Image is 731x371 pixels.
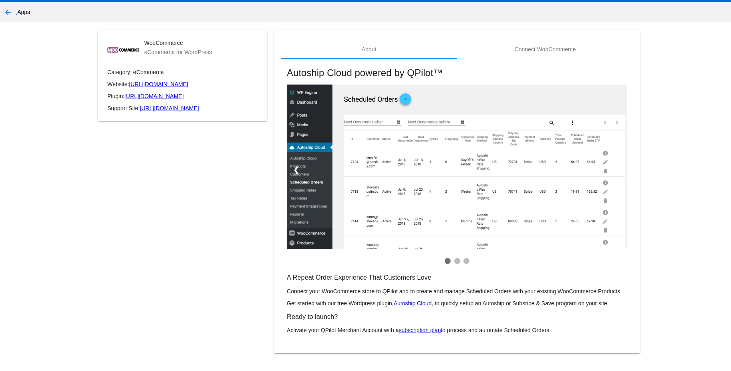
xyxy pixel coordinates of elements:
[287,67,627,79] mat-card-title: Autoship Cloud powered by QPilot™
[107,69,258,75] p: Category: eCommerce
[287,313,627,321] h3: Ready to launch?
[287,159,306,181] a: ❮
[125,93,184,99] a: [URL][DOMAIN_NAME]
[287,85,627,249] img: 45327e7e-6d80-471c-b996-4055995bf388
[515,46,576,52] div: Connect WooCommerce
[129,81,188,87] a: [URL][DOMAIN_NAME]
[3,8,13,17] mat-icon: arrow_back
[362,46,377,52] div: About
[107,47,139,54] img: cb168c88-e879-4cc9-8509-7920f572d3b5
[287,288,627,294] p: Connect your WooCommerce store to QPilot and to create and manage Scheduled Orders with your exis...
[107,93,258,99] p: Plugin:
[144,40,212,46] mat-card-title: WooCommerce
[608,159,627,181] a: ❯
[140,105,199,111] a: [URL][DOMAIN_NAME]
[394,300,432,306] a: Autoship Cloud
[287,300,627,306] p: Get started with our free Wordpress plugin, , to quickly setup an Autoship or Subsribe & Save pro...
[107,105,258,111] p: Support Site:
[144,49,212,55] mat-card-subtitle: eCommerce for WordPress
[107,81,258,87] p: Website:
[399,327,441,333] a: subscription plan
[287,274,627,281] h3: A Repeat Order Experience That Customers Love
[287,327,627,333] p: Activate your QPilot Merchant Account with a to process and automate Scheduled Orders.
